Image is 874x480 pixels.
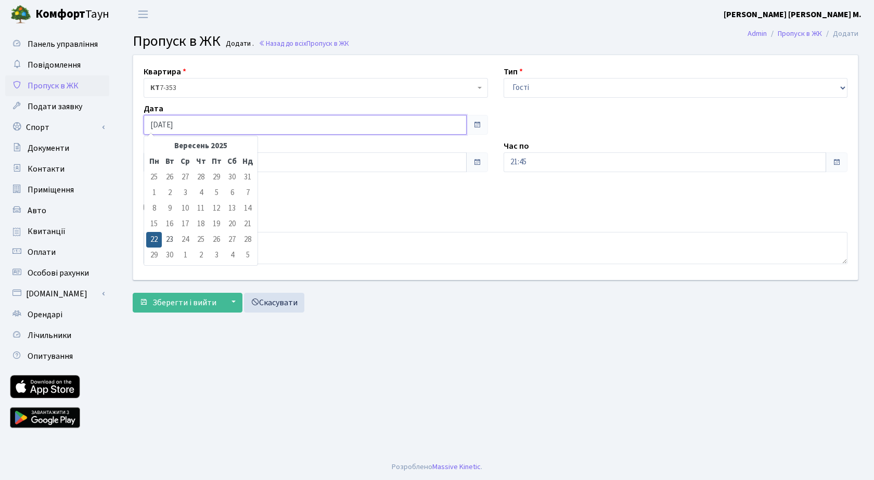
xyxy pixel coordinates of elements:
[5,55,109,75] a: Повідомлення
[224,248,240,263] td: 4
[28,101,82,112] span: Подати заявку
[822,28,858,40] li: Додати
[146,170,162,185] td: 25
[224,232,240,248] td: 27
[146,232,162,248] td: 22
[150,83,160,93] b: КТ
[146,154,162,170] th: Пн
[133,31,221,51] span: Пропуск в ЖК
[5,159,109,179] a: Контакти
[162,185,177,201] td: 2
[28,163,65,175] span: Контакти
[209,170,224,185] td: 29
[306,38,349,48] span: Пропуск в ЖК
[146,201,162,216] td: 8
[240,232,255,248] td: 28
[240,154,255,170] th: Нд
[28,267,89,279] span: Особові рахунки
[259,38,349,48] a: Назад до всіхПропуск в ЖК
[150,83,475,93] span: <b>КТ</b>&nbsp;&nbsp;&nbsp;&nbsp;7-353
[224,216,240,232] td: 20
[144,66,186,78] label: Квартира
[35,6,109,23] span: Таун
[504,66,523,78] label: Тип
[162,170,177,185] td: 26
[224,185,240,201] td: 6
[193,154,209,170] th: Чт
[224,201,240,216] td: 13
[193,185,209,201] td: 4
[240,201,255,216] td: 14
[193,232,209,248] td: 25
[778,28,822,39] a: Пропуск в ЖК
[146,216,162,232] td: 15
[162,248,177,263] td: 30
[28,205,46,216] span: Авто
[162,138,240,154] th: Вересень 2025
[144,102,163,115] label: Дата
[5,346,109,367] a: Опитування
[5,263,109,283] a: Особові рахунки
[724,9,862,20] b: [PERSON_NAME] [PERSON_NAME] М.
[28,80,79,92] span: Пропуск в ЖК
[392,461,482,473] div: Розроблено .
[5,325,109,346] a: Лічильники
[35,6,85,22] b: Комфорт
[5,34,109,55] a: Панель управління
[146,185,162,201] td: 1
[5,75,109,96] a: Пропуск в ЖК
[209,185,224,201] td: 5
[28,330,71,341] span: Лічильники
[5,242,109,263] a: Оплати
[133,293,223,313] button: Зберегти і вийти
[748,28,767,39] a: Admin
[193,216,209,232] td: 18
[177,154,193,170] th: Ср
[432,461,481,472] a: Massive Kinetic
[177,185,193,201] td: 3
[144,78,488,98] span: <b>КТ</b>&nbsp;&nbsp;&nbsp;&nbsp;7-353
[732,23,874,45] nav: breadcrumb
[193,170,209,185] td: 28
[209,154,224,170] th: Пт
[209,216,224,232] td: 19
[240,170,255,185] td: 31
[209,248,224,263] td: 3
[177,201,193,216] td: 10
[162,154,177,170] th: Вт
[152,297,216,308] span: Зберегти і вийти
[5,117,109,138] a: Спорт
[130,6,156,23] button: Переключити навігацію
[224,40,254,48] small: Додати .
[177,248,193,263] td: 1
[5,96,109,117] a: Подати заявку
[5,221,109,242] a: Квитанції
[240,216,255,232] td: 21
[5,179,109,200] a: Приміщення
[28,142,69,154] span: Документи
[193,248,209,263] td: 2
[28,59,81,71] span: Повідомлення
[209,232,224,248] td: 26
[193,201,209,216] td: 11
[5,138,109,159] a: Документи
[146,248,162,263] td: 29
[724,8,862,21] a: [PERSON_NAME] [PERSON_NAME] М.
[10,4,31,25] img: logo.png
[5,283,109,304] a: [DOMAIN_NAME]
[224,170,240,185] td: 30
[209,201,224,216] td: 12
[28,309,62,320] span: Орендарі
[28,247,56,258] span: Оплати
[177,170,193,185] td: 27
[162,201,177,216] td: 9
[28,38,98,50] span: Панель управління
[224,154,240,170] th: Сб
[5,200,109,221] a: Авто
[504,140,529,152] label: Час по
[240,248,255,263] td: 5
[5,304,109,325] a: Орендарі
[28,351,73,362] span: Опитування
[177,216,193,232] td: 17
[162,232,177,248] td: 23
